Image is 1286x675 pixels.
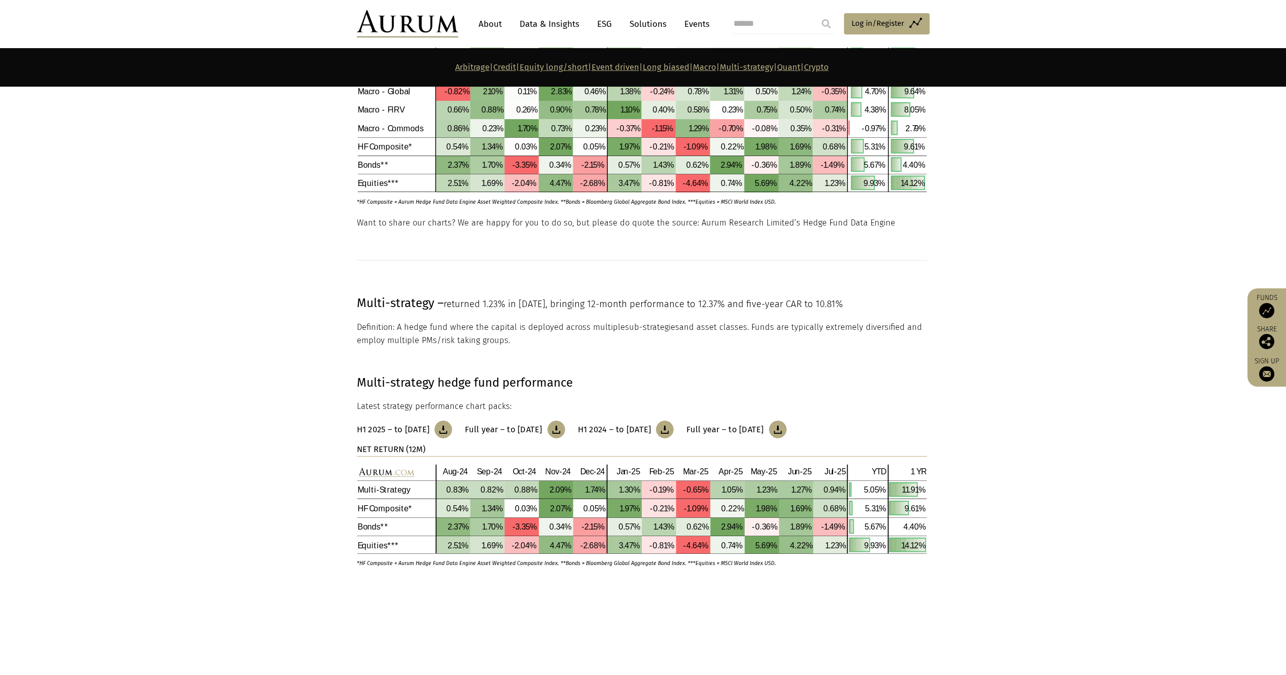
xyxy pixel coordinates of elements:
a: Arbitrage [455,62,490,72]
img: Download Article [547,421,565,438]
p: *HF Composite = Aurum Hedge Fund Data Engine Asset Weighted Composite Index. **Bonds = Bloomberg ... [357,554,899,568]
span: returned 1.23% in [DATE], bringing 12-month performance to 12.37% and five-year CAR to 10.81% [444,298,843,310]
p: Want to share our charts? We are happy for you to do so, but please do quote the source: Aurum Re... [357,216,927,230]
a: About [473,15,507,33]
h3: H1 2024 – to [DATE] [578,425,651,435]
a: Credit [493,62,516,72]
span: Multi-strategy – [357,296,444,310]
img: Download Article [434,421,452,438]
strong: Multi-strategy hedge fund performance [357,376,573,390]
p: Latest strategy performance chart packs: [357,400,927,413]
span: Log in/Register [852,17,904,29]
a: Macro [693,62,716,72]
h3: Full year – to [DATE] [686,425,763,435]
div: Share [1253,326,1281,349]
a: Full year – to [DATE] [686,421,786,438]
a: Data & Insights [515,15,584,33]
img: Download Article [769,421,787,438]
a: ESG [592,15,617,33]
a: H1 2024 – to [DATE] [578,421,674,438]
p: Definition: A hedge fund where the capital is deployed across multiple and asset classes. Funds a... [357,321,927,348]
img: Share this post [1259,334,1274,349]
h3: Full year – to [DATE] [465,425,542,435]
a: Sign up [1253,357,1281,382]
span: sub-strategies [625,322,679,332]
a: H1 2025 – to [DATE] [357,421,453,438]
h3: H1 2025 – to [DATE] [357,425,430,435]
a: Multi-strategy [720,62,774,72]
a: Full year – to [DATE] [465,421,565,438]
a: Quant [777,62,800,72]
img: Download Article [656,421,674,438]
a: Event driven [592,62,639,72]
a: Solutions [624,15,672,33]
img: Sign up to our newsletter [1259,366,1274,382]
img: Access Funds [1259,303,1274,318]
a: Long biased [643,62,689,72]
a: Equity long/short [520,62,588,72]
a: Funds [1253,293,1281,318]
a: Log in/Register [844,13,930,34]
a: Events [679,15,710,33]
a: Crypto [804,62,829,72]
p: *HF Composite = Aurum Hedge Fund Data Engine Asset Weighted Composite Index. **Bonds = Bloomberg ... [357,193,899,206]
strong: NET RETURN (12M) [357,444,425,454]
strong: | | | | | | | | [455,62,829,72]
input: Submit [816,14,836,34]
img: Aurum [357,10,458,37]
